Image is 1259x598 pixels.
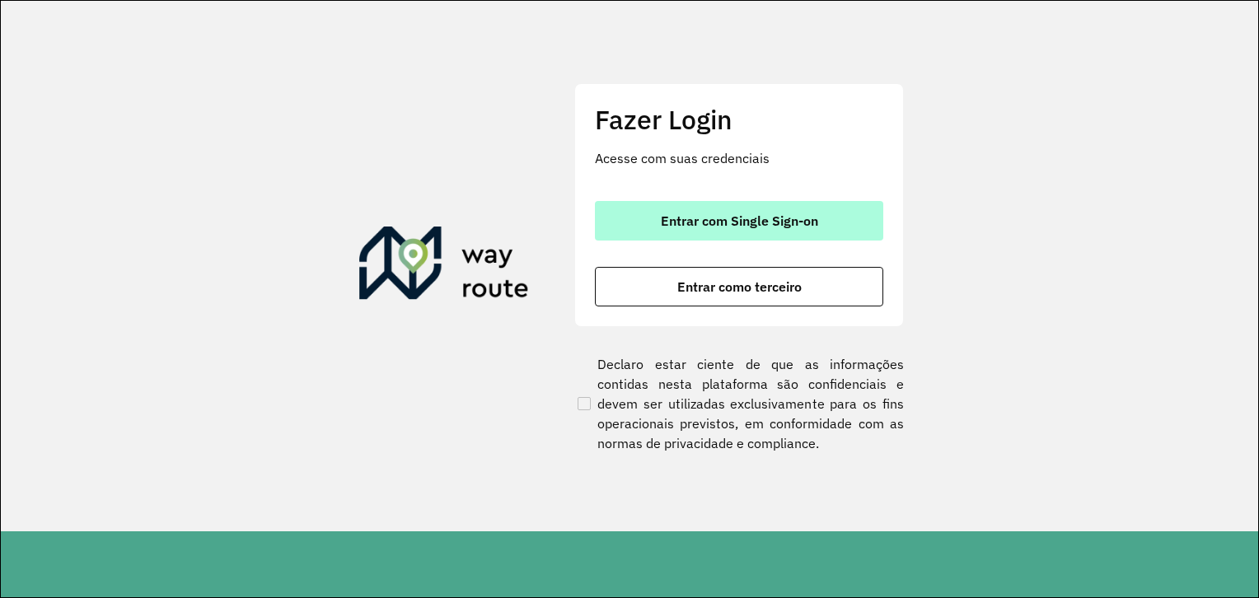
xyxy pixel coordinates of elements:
button: button [595,267,883,306]
label: Declaro estar ciente de que as informações contidas nesta plataforma são confidenciais e devem se... [574,354,904,453]
h2: Fazer Login [595,104,883,135]
p: Acesse com suas credenciais [595,148,883,168]
span: Entrar com Single Sign-on [661,214,818,227]
span: Entrar como terceiro [677,280,802,293]
img: Roteirizador AmbevTech [359,227,529,306]
button: button [595,201,883,241]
